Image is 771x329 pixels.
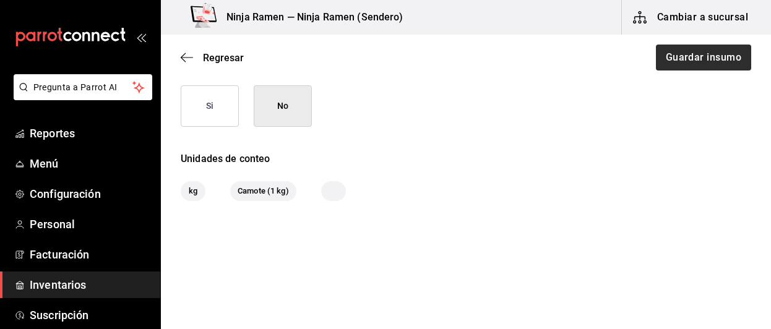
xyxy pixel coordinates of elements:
[30,276,150,293] span: Inventarios
[30,125,150,142] span: Reportes
[14,74,152,100] button: Pregunta a Parrot AI
[217,10,403,25] h3: Ninja Ramen — Ninja Ramen (Sendero)
[30,155,150,172] span: Menú
[33,81,133,94] span: Pregunta a Parrot AI
[30,246,150,263] span: Facturación
[136,32,146,42] button: open_drawer_menu
[181,85,239,127] button: Si
[254,85,312,127] button: No
[181,152,751,166] div: Unidades de conteo
[30,307,150,323] span: Suscripción
[181,185,205,197] span: kg
[230,185,296,197] span: Camote (1 kg)
[30,216,150,233] span: Personal
[203,52,244,64] span: Regresar
[30,186,150,202] span: Configuración
[9,90,152,103] a: Pregunta a Parrot AI
[656,45,751,70] button: Guardar insumo
[181,52,244,64] button: Regresar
